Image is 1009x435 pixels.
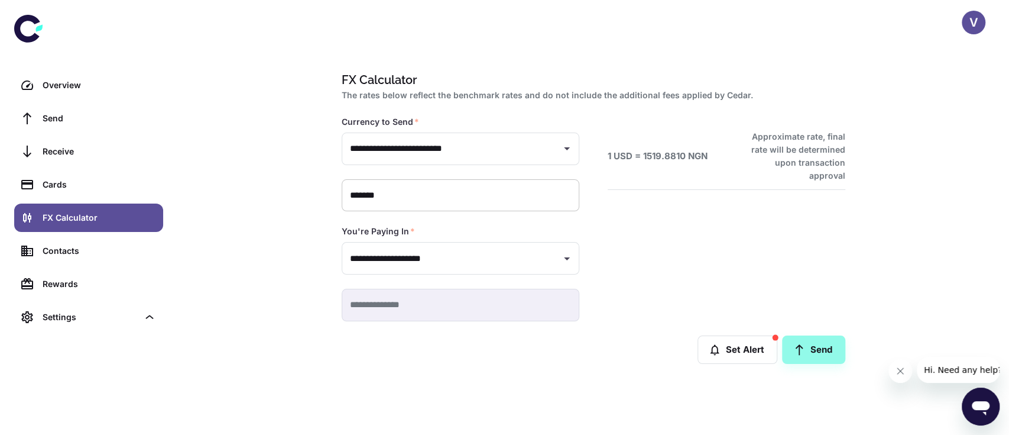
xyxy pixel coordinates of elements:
button: V [962,11,985,34]
div: Settings [14,303,163,331]
button: Open [559,140,575,157]
a: Cards [14,170,163,199]
a: Rewards [14,270,163,298]
label: Currency to Send [342,116,419,128]
h6: Approximate rate, final rate will be determined upon transaction approval [738,130,845,182]
label: You're Paying In [342,225,415,237]
a: Send [14,104,163,133]
div: Receive [43,145,156,158]
span: Hi. Need any help? [7,8,85,18]
div: FX Calculator [43,211,156,224]
div: Settings [43,311,138,324]
iframe: Button to launch messaging window [962,388,1000,426]
a: Contacts [14,237,163,265]
iframe: Message from company [917,357,1000,383]
div: Overview [43,79,156,92]
iframe: Close message [888,359,912,383]
button: Open [559,250,575,267]
h1: FX Calculator [342,71,841,89]
div: Cards [43,178,156,191]
a: Overview [14,71,163,99]
div: Contacts [43,244,156,257]
h6: 1 USD = 1519.8810 NGN [608,150,708,163]
div: Rewards [43,278,156,291]
a: Receive [14,137,163,166]
a: Send [782,336,845,364]
button: Set Alert [697,336,777,364]
a: FX Calculator [14,204,163,232]
div: Send [43,112,156,125]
